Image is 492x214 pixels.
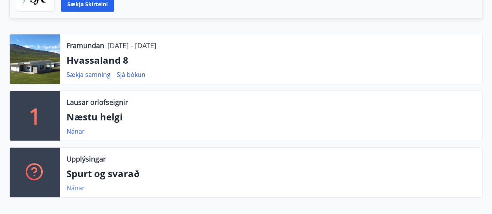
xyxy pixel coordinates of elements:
p: [DATE] - [DATE] [107,40,156,50]
p: Lausar orlofseignir [67,97,128,107]
a: Sjá bókun [117,70,145,79]
p: Hvassaland 8 [67,54,476,67]
a: Nánar [67,184,85,192]
a: Sækja samning [67,70,110,79]
p: 1 [29,101,41,130]
p: Spurt og svarað [67,167,476,180]
p: Upplýsingar [67,154,106,164]
a: Nánar [67,127,85,136]
p: Framundan [67,40,104,50]
p: Næstu helgi [67,110,476,124]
